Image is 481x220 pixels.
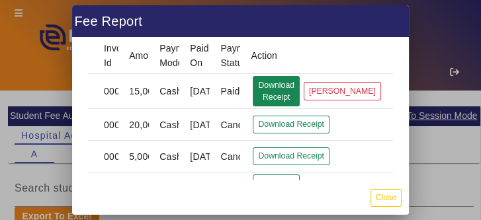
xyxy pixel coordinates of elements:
[253,76,299,106] button: Download Receipt
[179,141,210,172] mat-cell: [DATE]
[149,109,179,141] mat-cell: Cash
[179,172,210,207] mat-cell: [DATE]
[88,74,118,109] mat-cell: 00071
[149,37,179,74] mat-header-cell: Payment Mode
[179,109,210,141] mat-cell: [DATE]
[371,189,402,207] button: Close
[118,141,149,172] mat-cell: 5,000
[253,174,299,205] button: Download Receipt
[179,74,210,109] mat-cell: [DATE]
[210,37,240,74] mat-header-cell: Payment Status
[88,109,118,141] mat-cell: 00070
[88,37,118,74] mat-header-cell: Invoice Id
[72,5,409,36] div: Fee Report
[118,37,149,74] mat-header-cell: Amount
[179,37,210,74] mat-header-cell: Paid On
[240,37,393,74] mat-header-cell: Action
[149,172,179,207] mat-cell: Cash
[210,141,240,172] mat-cell: Cancelled
[118,109,149,141] mat-cell: 20,000
[149,74,179,109] mat-cell: Cash
[88,172,118,207] mat-cell: 00016
[210,74,240,109] mat-cell: Paid
[253,116,329,133] button: Download Receipt
[253,147,329,165] button: Download Receipt
[304,82,381,100] button: [PERSON_NAME]
[210,109,240,141] mat-cell: Cancelled
[118,172,149,207] mat-cell: 4,000
[118,74,149,109] mat-cell: 15,000
[210,172,240,207] mat-cell: Paid
[149,141,179,172] mat-cell: Cash
[88,141,118,172] mat-cell: 00067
